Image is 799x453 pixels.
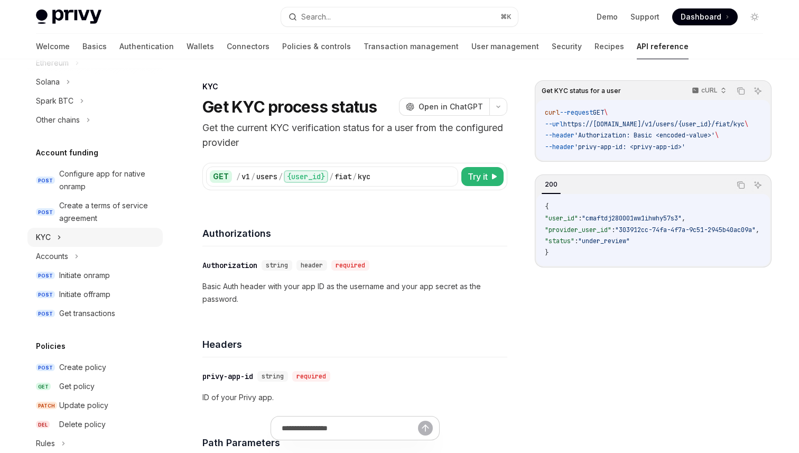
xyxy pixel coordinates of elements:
span: : [578,214,582,223]
button: Copy the contents from the code block [734,84,748,98]
a: API reference [637,34,689,59]
a: Welcome [36,34,70,59]
span: string [266,261,288,270]
div: 200 [542,178,561,191]
a: Policies & controls [282,34,351,59]
span: GET [593,108,604,117]
span: DEL [36,421,50,429]
span: } [545,248,549,257]
button: Ask AI [751,84,765,98]
p: cURL [701,86,718,95]
h4: Headers [202,337,507,352]
span: "status" [545,237,574,245]
button: Open in ChatGPT [399,98,489,116]
a: Security [552,34,582,59]
a: Wallets [187,34,214,59]
p: Get the current KYC verification status for a user from the configured provider [202,121,507,150]
span: , [682,214,685,223]
a: Support [630,12,659,22]
a: Connectors [227,34,270,59]
span: "under_review" [578,237,630,245]
span: \ [715,131,719,140]
button: cURL [686,82,731,100]
span: ⌘ K [500,13,512,21]
h1: Get KYC process status [202,97,377,116]
a: Dashboard [672,8,738,25]
div: KYC [202,81,507,92]
div: Other chains [36,114,80,126]
a: Recipes [594,34,624,59]
button: Search...⌘K [281,7,518,26]
span: { [545,202,549,211]
span: Open in ChatGPT [419,101,483,112]
span: \ [745,120,748,128]
span: POST [36,177,55,184]
a: POSTInitiate onramp [27,266,163,285]
div: KYC [36,231,51,244]
span: 'privy-app-id: <privy-app-id>' [574,143,685,151]
div: privy-app-id [202,371,253,382]
div: Initiate onramp [59,269,110,282]
span: POST [36,208,55,216]
a: POSTCreate a terms of service agreement [27,196,163,228]
a: POSTGet transactions [27,304,163,323]
span: Get KYC status for a user [542,87,621,95]
a: GETGet policy [27,377,163,396]
span: POST [36,272,55,280]
button: Ask AI [751,178,765,192]
div: Create policy [59,361,106,374]
div: Search... [301,11,331,23]
span: PATCH [36,402,57,410]
span: --header [545,143,574,151]
a: POSTInitiate offramp [27,285,163,304]
span: 'Authorization: Basic <encoded-value>' [574,131,715,140]
button: Send message [418,421,433,436]
div: / [236,171,240,182]
span: : [611,226,615,234]
span: "cmaftdj280001ww1ihwhy57s3" [582,214,682,223]
a: PATCHUpdate policy [27,396,163,415]
div: / [278,171,283,182]
span: : [574,237,578,245]
a: User management [471,34,539,59]
p: ID of your Privy app. [202,391,507,404]
a: Basics [82,34,107,59]
div: Update policy [59,399,108,412]
a: POSTCreate policy [27,358,163,377]
div: Get transactions [59,307,115,320]
span: header [301,261,323,270]
div: / [251,171,255,182]
span: --header [545,131,574,140]
div: Authorization [202,260,257,271]
img: light logo [36,10,101,24]
div: {user_id} [284,170,328,183]
div: Spark BTC [36,95,73,107]
div: GET [210,170,232,183]
div: Create a terms of service agreement [59,199,156,225]
span: curl [545,108,560,117]
span: --url [545,120,563,128]
span: https://[DOMAIN_NAME]/v1/users/{user_id}/fiat/kyc [563,120,745,128]
div: Get policy [59,380,95,393]
a: Demo [597,12,618,22]
span: string [262,372,284,381]
button: Try it [461,167,504,186]
div: kyc [358,171,370,182]
a: POSTConfigure app for native onramp [27,164,163,196]
a: Transaction management [364,34,459,59]
div: Configure app for native onramp [59,168,156,193]
h4: Authorizations [202,226,507,241]
div: users [256,171,277,182]
a: Authentication [119,34,174,59]
button: Copy the contents from the code block [734,178,748,192]
div: Accounts [36,250,68,263]
div: Delete policy [59,418,106,431]
span: POST [36,364,55,372]
span: , [756,226,759,234]
div: Solana [36,76,60,88]
button: Toggle dark mode [746,8,763,25]
div: v1 [241,171,250,182]
p: Basic Auth header with your app ID as the username and your app secret as the password. [202,280,507,306]
div: Initiate offramp [59,288,110,301]
div: required [292,371,330,382]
